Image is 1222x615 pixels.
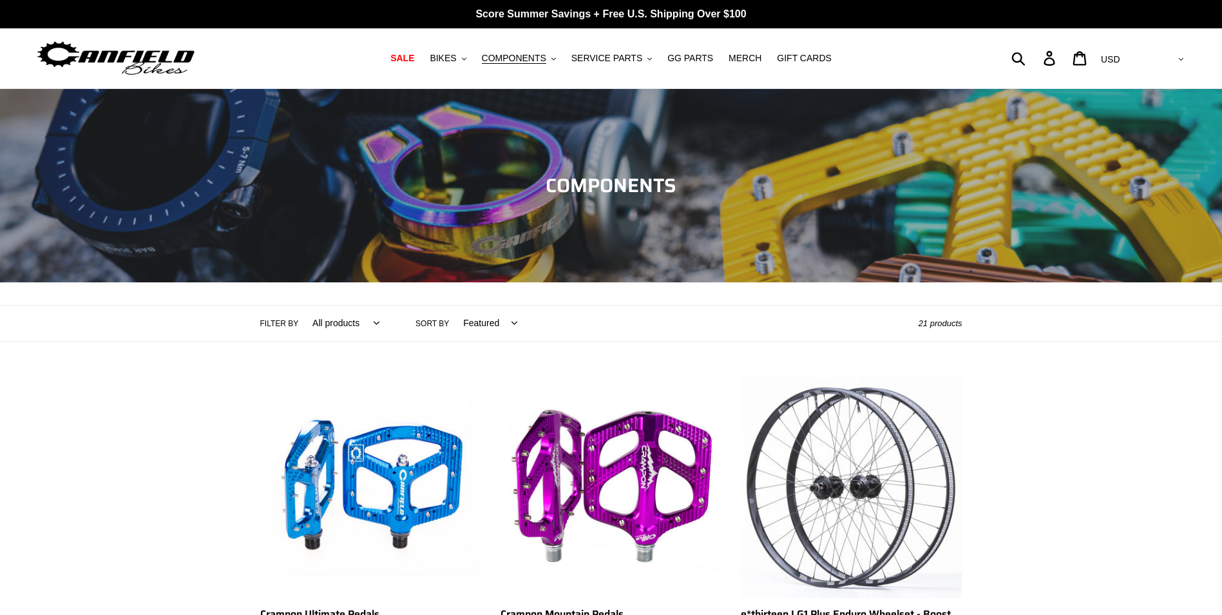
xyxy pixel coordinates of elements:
a: SALE [384,50,421,67]
a: MERCH [722,50,768,67]
span: SERVICE PARTS [571,53,642,64]
span: GG PARTS [667,53,713,64]
label: Filter by [260,318,299,329]
span: COMPONENTS [482,53,546,64]
span: BIKES [430,53,456,64]
button: BIKES [423,50,472,67]
span: 21 products [919,318,962,328]
button: SERVICE PARTS [565,50,658,67]
button: COMPONENTS [475,50,562,67]
span: COMPONENTS [546,170,676,200]
a: GG PARTS [661,50,720,67]
span: SALE [390,53,414,64]
a: GIFT CARDS [770,50,838,67]
input: Search [1018,44,1051,72]
span: GIFT CARDS [777,53,832,64]
label: Sort by [415,318,449,329]
img: Canfield Bikes [35,38,196,79]
span: MERCH [729,53,761,64]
